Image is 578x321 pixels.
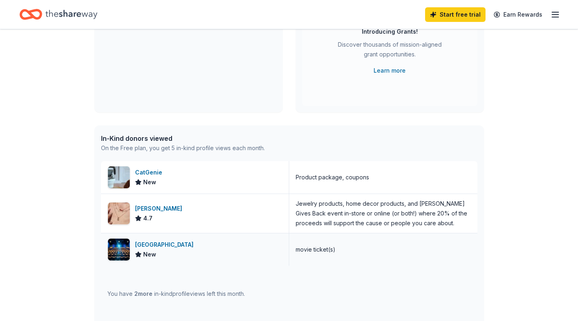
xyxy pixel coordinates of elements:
[296,245,335,254] div: movie ticket(s)
[374,66,406,75] a: Learn more
[135,168,165,177] div: CatGenie
[135,204,185,213] div: [PERSON_NAME]
[362,27,418,37] div: Introducing Grants!
[101,143,265,153] div: On the Free plan, you get 5 in-kind profile views each month.
[489,7,547,22] a: Earn Rewards
[101,134,265,143] div: In-Kind donors viewed
[296,172,369,182] div: Product package, coupons
[108,239,130,261] img: Image for Cinépolis
[143,177,156,187] span: New
[135,240,197,250] div: [GEOGRAPHIC_DATA]
[108,166,130,188] img: Image for CatGenie
[134,290,153,297] span: 2 more
[425,7,486,22] a: Start free trial
[335,40,445,62] div: Discover thousands of mission-aligned grant opportunities.
[108,203,130,224] img: Image for Kendra Scott
[296,199,471,228] div: Jewelry products, home decor products, and [PERSON_NAME] Gives Back event in-store or online (or ...
[143,250,156,259] span: New
[19,5,97,24] a: Home
[107,289,245,299] div: You have in-kind profile views left this month.
[143,213,153,223] span: 4.7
